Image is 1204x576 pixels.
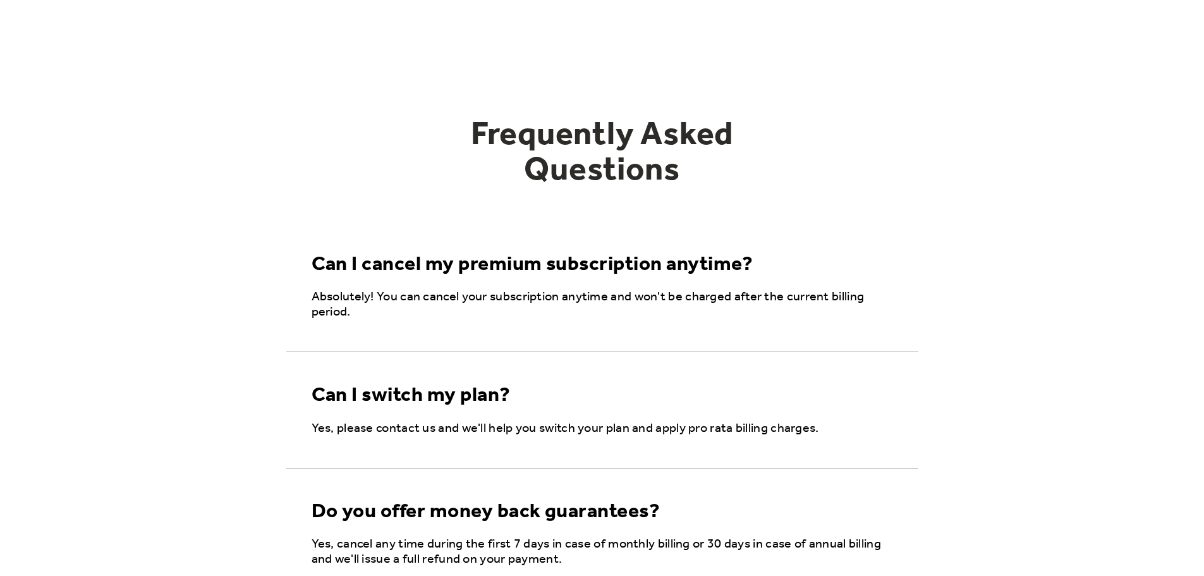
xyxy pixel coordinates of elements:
h2: Frequently Asked Questions [425,118,779,188]
div: Do you offer money back guarantees? [312,500,660,524]
p: Yes, cancel any time during the first 7 days in case of monthly billing or 30 days in case of ann... [312,537,898,567]
div: Can I cancel my premium subscription anytime? [312,253,753,277]
p: Yes, please contact us and we'll help you switch your plan and apply pro rata billing charges. [312,421,898,436]
p: Absolutely! You can cancel your subscription anytime and won't be charged after the current billi... [312,290,898,320]
div: Can I switch my plan? [312,384,511,408]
